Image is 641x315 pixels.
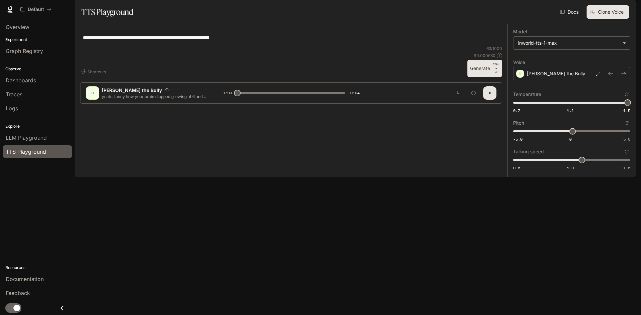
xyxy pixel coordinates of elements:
[623,91,630,98] button: Reset to default
[17,3,54,16] button: All workspaces
[467,86,480,100] button: Inspect
[162,88,171,92] button: Copy Voice ID
[102,87,162,94] p: [PERSON_NAME] the Bully
[223,90,232,96] span: 0:00
[623,108,630,113] span: 1.5
[102,94,207,99] p: yeah.. funny how your brain stopped growing at 6 and 7... loser
[513,165,520,171] span: 0.5
[513,29,527,34] p: Model
[623,165,630,171] span: 1.5
[513,136,522,142] span: -5.0
[493,62,499,70] p: CTRL +
[569,136,572,142] span: 0
[350,90,360,96] span: 0:04
[518,40,619,46] div: inworld-tts-1-max
[513,60,525,65] p: Voice
[567,165,574,171] span: 1.0
[28,7,44,12] p: Default
[486,46,502,51] p: 63 / 1000
[81,5,133,19] h1: TTS Playground
[623,136,630,142] span: 5.0
[623,119,630,127] button: Reset to default
[474,53,495,58] p: $ 0.000630
[513,92,541,97] p: Temperature
[587,5,629,19] button: Clone Voice
[513,108,520,113] span: 0.7
[87,88,98,98] div: D
[467,60,502,77] button: GenerateCTRL +⏎
[80,66,109,77] button: Shortcuts
[493,62,499,74] p: ⏎
[527,70,585,77] p: [PERSON_NAME] the Bully
[513,149,544,154] p: Talking speed
[513,121,524,125] p: Pitch
[567,108,574,113] span: 1.1
[559,5,581,19] a: Docs
[513,37,630,49] div: inworld-tts-1-max
[623,148,630,155] button: Reset to default
[451,86,464,100] button: Download audio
